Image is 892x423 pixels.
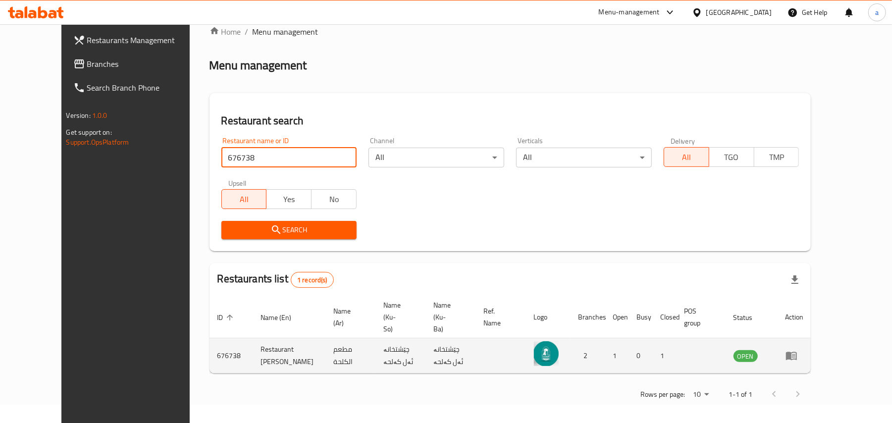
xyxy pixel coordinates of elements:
td: 1 [605,338,629,373]
span: Branches [87,58,203,70]
button: Search [221,221,357,239]
td: 676738 [210,338,253,373]
span: ID [217,312,236,323]
p: 1-1 of 1 [729,388,752,401]
div: OPEN [734,350,758,362]
div: All [368,148,504,167]
span: Ref. Name [484,305,514,329]
a: Support.OpsPlatform [66,136,129,149]
div: All [516,148,652,167]
button: No [311,189,357,209]
a: Restaurants Management [65,28,210,52]
label: Delivery [671,137,695,144]
span: Get support on: [66,126,112,139]
span: Name (Ku-Ba) [434,299,464,335]
span: Name (Ar) [334,305,364,329]
img: Restaurant Al Kalha [534,341,559,366]
th: Open [605,296,629,338]
span: No [315,192,353,207]
p: Rows per page: [640,388,685,401]
div: Menu [786,350,804,362]
div: Total records count [291,272,334,288]
table: enhanced table [210,296,812,373]
td: مطعم الكلحة [326,338,376,373]
span: POS group [684,305,714,329]
span: Search Branch Phone [87,82,203,94]
td: چێشتخانە ئەل کەلحە [426,338,476,373]
li: / [245,26,249,38]
span: 1 record(s) [291,275,333,285]
span: Yes [270,192,308,207]
div: Menu-management [599,6,660,18]
a: Home [210,26,241,38]
button: TMP [754,147,799,167]
span: All [668,150,705,164]
span: Search [229,224,349,236]
td: 2 [571,338,605,373]
span: OPEN [734,351,758,362]
input: Search for restaurant name or ID.. [221,148,357,167]
a: Branches [65,52,210,76]
nav: breadcrumb [210,26,811,38]
h2: Restaurants list [217,271,334,288]
th: Logo [526,296,571,338]
th: Branches [571,296,605,338]
label: Upsell [228,179,247,186]
span: Name (Ku-So) [384,299,414,335]
h2: Restaurant search [221,113,799,128]
button: All [221,189,267,209]
span: TGO [713,150,750,164]
td: چێشتخانە ئەل کەلحە [376,338,426,373]
h2: Menu management [210,57,307,73]
span: Name (En) [261,312,305,323]
th: Closed [653,296,677,338]
div: Rows per page: [689,387,713,402]
div: Export file [783,268,807,292]
td: 0 [629,338,653,373]
a: Search Branch Phone [65,76,210,100]
span: 1.0.0 [92,109,107,122]
th: Busy [629,296,653,338]
span: TMP [758,150,795,164]
span: Version: [66,109,91,122]
td: 1 [653,338,677,373]
td: Restaurant [PERSON_NAME] [253,338,326,373]
span: Status [734,312,766,323]
button: TGO [709,147,754,167]
button: All [664,147,709,167]
div: [GEOGRAPHIC_DATA] [706,7,772,18]
th: Action [778,296,812,338]
span: a [875,7,879,18]
span: Restaurants Management [87,34,203,46]
button: Yes [266,189,312,209]
span: Menu management [253,26,318,38]
span: All [226,192,263,207]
